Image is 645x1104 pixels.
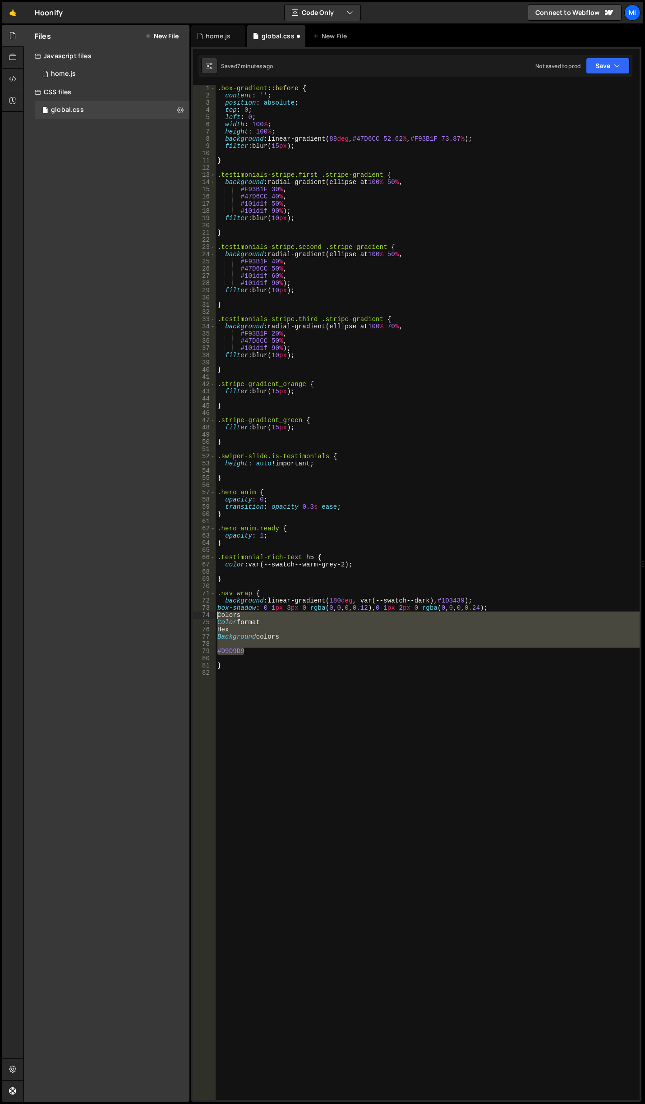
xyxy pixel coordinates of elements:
[193,575,216,583] div: 69
[193,489,216,496] div: 57
[193,604,216,612] div: 73
[262,32,295,41] div: global.css
[193,207,216,215] div: 18
[193,366,216,373] div: 40
[193,460,216,467] div: 53
[193,229,216,236] div: 21
[193,539,216,547] div: 64
[193,640,216,648] div: 78
[193,467,216,474] div: 54
[24,47,189,65] div: Javascript files
[193,525,216,532] div: 62
[193,446,216,453] div: 51
[193,359,216,366] div: 39
[193,143,216,150] div: 9
[193,352,216,359] div: 38
[51,70,76,78] div: home.js
[193,532,216,539] div: 63
[528,5,622,21] a: Connect to Webflow
[35,7,63,18] div: Hoonify
[145,32,179,40] button: New File
[51,106,84,114] div: global.css
[193,655,216,662] div: 80
[193,373,216,381] div: 41
[193,568,216,575] div: 68
[193,186,216,193] div: 15
[193,503,216,511] div: 59
[193,482,216,489] div: 56
[193,157,216,164] div: 11
[193,330,216,337] div: 35
[193,251,216,258] div: 24
[237,62,273,70] div: 7 minutes ago
[193,547,216,554] div: 65
[193,171,216,179] div: 13
[206,32,230,41] div: home.js
[193,597,216,604] div: 72
[193,633,216,640] div: 77
[193,496,216,503] div: 58
[193,308,216,316] div: 32
[193,222,216,229] div: 20
[193,554,216,561] div: 66
[193,301,216,308] div: 31
[193,511,216,518] div: 60
[193,179,216,186] div: 14
[193,236,216,244] div: 22
[193,294,216,301] div: 30
[193,244,216,251] div: 23
[313,32,350,41] div: New File
[193,345,216,352] div: 37
[193,135,216,143] div: 8
[193,662,216,669] div: 81
[193,474,216,482] div: 55
[193,402,216,409] div: 45
[193,431,216,438] div: 49
[193,150,216,157] div: 10
[35,31,51,41] h2: Files
[193,648,216,655] div: 79
[193,215,216,222] div: 19
[193,164,216,171] div: 12
[193,92,216,99] div: 2
[193,417,216,424] div: 47
[193,612,216,619] div: 74
[193,121,216,128] div: 6
[193,287,216,294] div: 29
[624,5,640,21] a: Mi
[193,323,216,330] div: 34
[193,265,216,272] div: 26
[193,272,216,280] div: 27
[193,409,216,417] div: 46
[35,65,189,83] div: 17338/48148.js
[285,5,360,21] button: Code Only
[193,280,216,287] div: 28
[193,128,216,135] div: 7
[193,561,216,568] div: 67
[193,518,216,525] div: 61
[193,590,216,597] div: 71
[193,453,216,460] div: 52
[193,200,216,207] div: 17
[193,337,216,345] div: 36
[221,62,273,70] div: Saved
[193,424,216,431] div: 48
[193,583,216,590] div: 70
[193,669,216,676] div: 82
[193,619,216,626] div: 75
[193,258,216,265] div: 25
[193,193,216,200] div: 16
[193,388,216,395] div: 43
[535,62,580,70] div: Not saved to prod
[193,99,216,106] div: 3
[586,58,630,74] button: Save
[193,395,216,402] div: 44
[193,106,216,114] div: 4
[193,316,216,323] div: 33
[193,626,216,633] div: 76
[24,83,189,101] div: CSS files
[193,85,216,92] div: 1
[193,114,216,121] div: 5
[35,101,189,119] div: 17338/48147.css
